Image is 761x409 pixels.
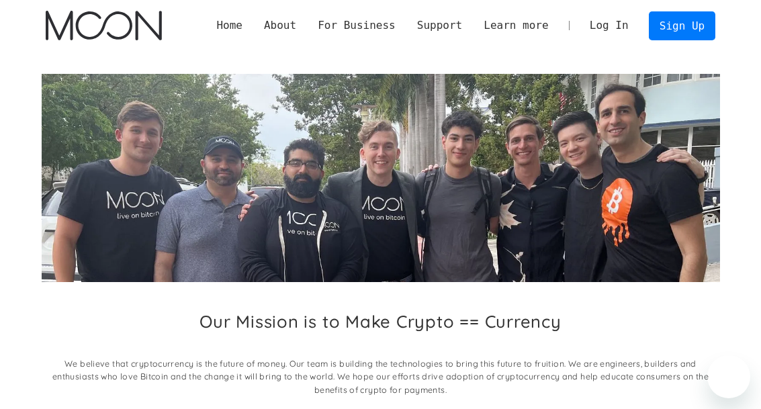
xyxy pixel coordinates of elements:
[707,355,750,398] iframe: Pulsante per aprire la finestra di messaggistica
[579,11,639,40] a: Log In
[46,11,162,40] img: Moon Logo
[473,17,559,34] div: Learn more
[417,17,462,34] div: Support
[649,11,715,40] a: Sign Up
[264,17,296,34] div: About
[199,311,561,332] h2: Our Mission is to Make Crypto == Currency
[318,17,396,34] div: For Business
[42,357,720,398] p: We believe that cryptocurrency is the future of money. Our team is building the technologies to b...
[307,17,406,34] div: For Business
[46,11,162,40] a: home
[253,17,307,34] div: About
[206,17,253,34] a: Home
[484,17,548,34] div: Learn more
[406,17,473,34] div: Support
